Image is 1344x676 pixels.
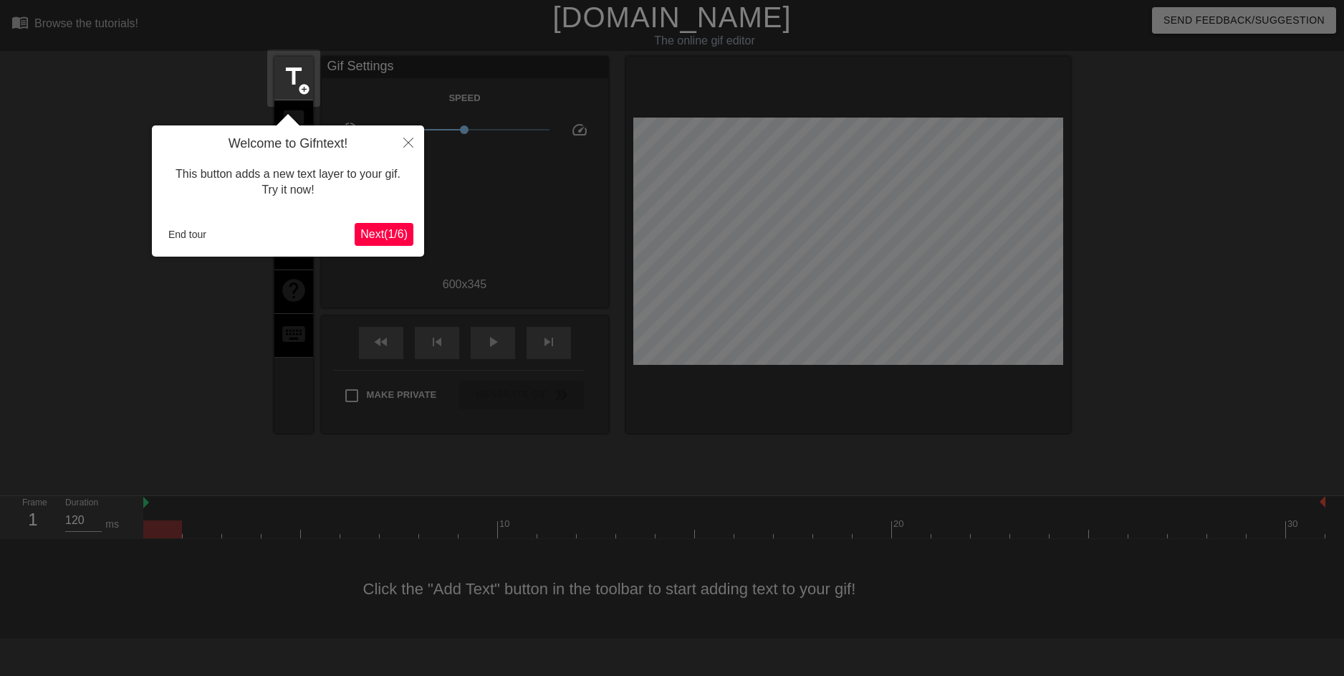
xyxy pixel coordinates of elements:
[163,136,413,152] h4: Welcome to Gifntext!
[360,228,408,240] span: Next ( 1 / 6 )
[163,224,212,245] button: End tour
[393,125,424,158] button: Close
[163,152,413,213] div: This button adds a new text layer to your gif. Try it now!
[355,223,413,246] button: Next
